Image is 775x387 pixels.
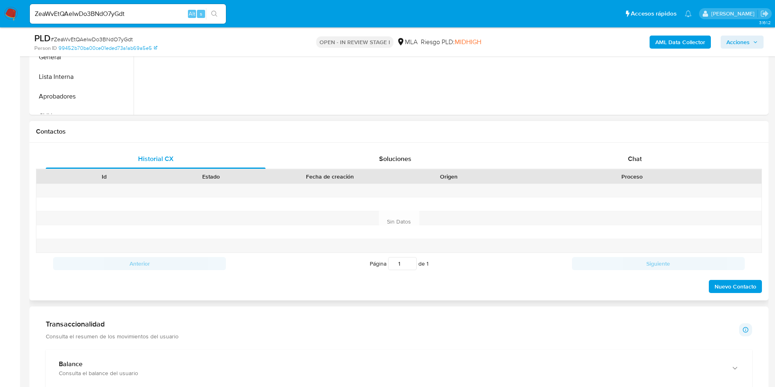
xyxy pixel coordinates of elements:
button: CVU [31,106,134,126]
button: Nuevo Contacto [709,280,762,293]
span: Historial CX [138,154,174,163]
button: Anterior [53,257,226,270]
b: PLD [34,31,51,45]
button: search-icon [206,8,223,20]
span: Chat [628,154,642,163]
span: 3.161.2 [759,19,771,26]
span: 1 [427,259,429,268]
span: MIDHIGH [455,37,481,47]
button: Acciones [721,36,764,49]
div: Estado [163,172,259,181]
h1: Contactos [36,128,762,136]
span: Página de [370,257,429,270]
span: s [200,10,202,18]
span: Soluciones [379,154,411,163]
button: Siguiente [572,257,745,270]
p: nicolas.duclosson@mercadolibre.com [711,10,757,18]
p: OPEN - IN REVIEW STAGE I [316,36,393,48]
div: Id [56,172,152,181]
span: Acciones [726,36,750,49]
b: Person ID [34,45,57,52]
div: MLA [397,38,418,47]
span: Alt [189,10,195,18]
span: Accesos rápidos [631,9,677,18]
b: AML Data Collector [655,36,705,49]
div: Proceso [508,172,756,181]
div: Origen [401,172,497,181]
span: Nuevo Contacto [715,281,756,292]
button: Lista Interna [31,67,134,87]
input: Buscar usuario o caso... [30,9,226,19]
span: Riesgo PLD: [421,38,481,47]
div: Fecha de creación [270,172,390,181]
a: Notificaciones [685,10,692,17]
a: 99452b70ba00ce01eded73a1ab69a5e5 [58,45,157,52]
span: # ZeaWvEtQAeIwDo3BNdO7yGdt [51,35,133,43]
a: Salir [760,9,769,18]
button: General [31,47,134,67]
button: Aprobadores [31,87,134,106]
button: AML Data Collector [650,36,711,49]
